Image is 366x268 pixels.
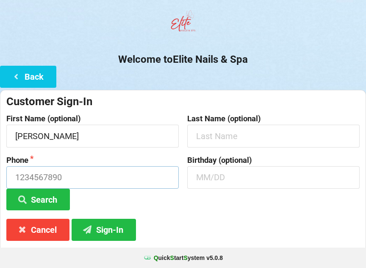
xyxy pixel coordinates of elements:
[6,114,179,123] label: First Name (optional)
[6,219,69,240] button: Cancel
[6,189,70,210] button: Search
[170,254,174,261] span: S
[187,125,360,147] input: Last Name
[187,156,360,165] label: Birthday (optional)
[187,114,360,123] label: Last Name (optional)
[166,6,200,40] img: EliteNailsSpa-Logo1.png
[183,254,187,261] span: S
[72,219,136,240] button: Sign-In
[143,254,152,262] img: favicon.ico
[6,95,360,109] div: Customer Sign-In
[6,125,179,147] input: First Name
[6,166,179,189] input: 1234567890
[187,166,360,189] input: MM/DD
[6,156,179,165] label: Phone
[154,254,158,261] span: Q
[154,254,223,262] b: uick tart ystem v 5.0.8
